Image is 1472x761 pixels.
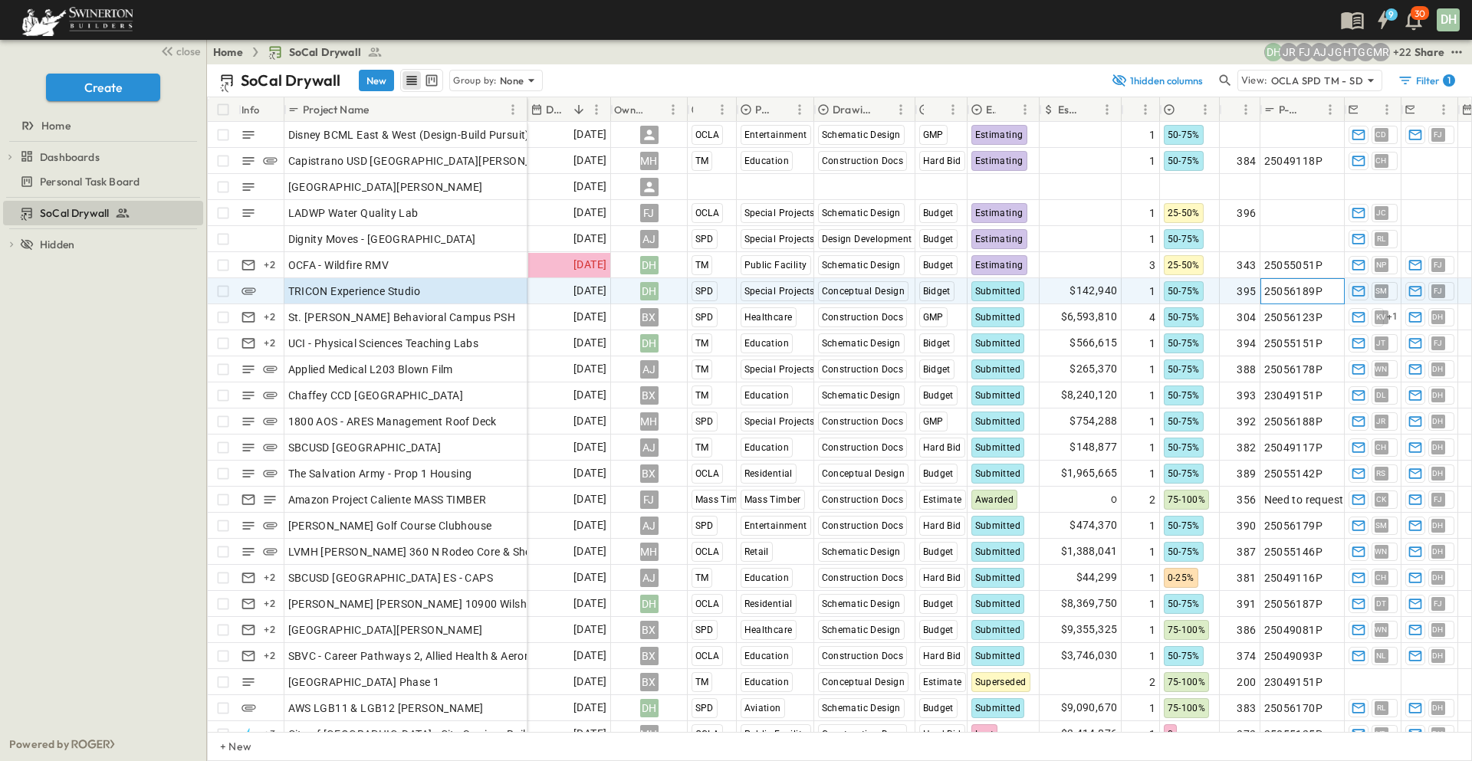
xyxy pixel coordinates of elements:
[1016,100,1034,119] button: Menu
[241,70,340,91] p: SoCal Drywall
[822,442,904,453] span: Construction Docs
[695,156,709,166] span: TM
[453,73,497,88] p: Group by:
[975,364,1021,375] span: Submitted
[744,494,801,505] span: Mass Timber
[1081,101,1098,118] button: Sort
[1418,101,1434,118] button: Sort
[288,388,464,403] span: Chaffey CCD [GEOGRAPHIC_DATA]
[1226,101,1243,118] button: Sort
[822,260,901,271] span: Schematic Design
[1237,310,1256,325] span: 304
[892,100,910,119] button: Menu
[1179,101,1196,118] button: Sort
[1237,492,1256,507] span: 356
[744,468,793,479] span: Residential
[1434,264,1443,265] span: FJ
[1341,43,1359,61] div: Haaris Tahmas (haaris.tahmas@swinerton.com)
[975,390,1021,401] span: Submitted
[822,208,901,218] span: Schematic Design
[923,468,954,479] span: Budget
[1168,468,1200,479] span: 50-75%
[1168,364,1200,375] span: 50-75%
[744,130,807,140] span: Entertainment
[1237,100,1255,119] button: Menu
[288,466,472,481] span: The Salvation Army - Prop 1 Housing
[1264,43,1283,61] div: Daryll Hayward (daryll.hayward@swinerton.com)
[1432,473,1444,474] span: DH
[1069,412,1117,430] span: $754,288
[261,334,279,353] div: + 2
[288,231,476,247] span: Dignity Moves - [GEOGRAPHIC_DATA]
[744,156,790,166] span: Education
[713,100,731,119] button: Menu
[640,490,659,509] div: FJ
[573,178,606,195] span: [DATE]
[1061,386,1118,404] span: $8,240,120
[288,336,479,351] span: UCI - Physical Sciences Teaching Labs
[695,312,714,323] span: SPD
[695,130,720,140] span: OCLA
[1102,70,1213,91] button: 1hidden columns
[1168,130,1200,140] span: 50-75%
[1375,447,1387,448] span: CH
[1414,44,1444,60] div: Share
[1378,100,1396,119] button: Menu
[975,468,1021,479] span: Submitted
[1196,100,1214,119] button: Menu
[573,282,606,300] span: [DATE]
[41,118,71,133] span: Home
[923,338,951,349] span: Bidget
[640,360,659,379] div: AJ
[372,101,389,118] button: Sort
[573,152,606,169] span: [DATE]
[695,260,709,271] span: TM
[695,468,720,479] span: OCLA
[573,256,606,274] span: [DATE]
[573,438,606,456] span: [DATE]
[1398,73,1455,88] div: Filter
[822,286,905,297] span: Conceptual Design
[822,520,904,531] span: Construction Docs
[288,518,492,533] span: [PERSON_NAME] Golf Course Clubhouse
[1149,310,1155,325] span: 4
[1434,134,1443,135] span: FJ
[587,100,606,119] button: Menu
[1149,257,1155,273] span: 3
[923,208,954,218] span: Budget
[1149,388,1155,403] span: 1
[1321,100,1339,119] button: Menu
[1377,238,1386,239] span: RL
[1271,73,1363,88] p: OCLA SPD TM - SD
[213,44,243,60] a: Home
[975,338,1021,349] span: Submitted
[923,364,951,375] span: Bidget
[1264,440,1323,455] span: 25049117P
[695,416,714,427] span: SPD
[1168,286,1200,297] span: 50-75%
[1376,395,1386,395] span: DL
[1432,447,1444,448] span: DH
[3,202,200,224] a: SoCal Drywall
[1435,7,1461,33] button: DH
[744,442,790,453] span: Education
[261,308,279,326] div: + 2
[744,364,815,375] span: Special Projects
[1069,517,1117,534] span: $474,370
[1326,43,1344,61] div: Jorge Garcia (jorgarcia@swinerton.com)
[1149,336,1155,351] span: 1
[288,205,419,221] span: LADWP Water Quality Lab
[640,308,659,326] div: BX
[573,464,606,482] span: [DATE]
[546,102,567,117] p: Due Date
[1434,499,1443,500] span: FJ
[573,490,606,508] span: [DATE]
[359,70,394,91] button: New
[944,100,962,119] button: Menu
[1237,414,1256,429] span: 392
